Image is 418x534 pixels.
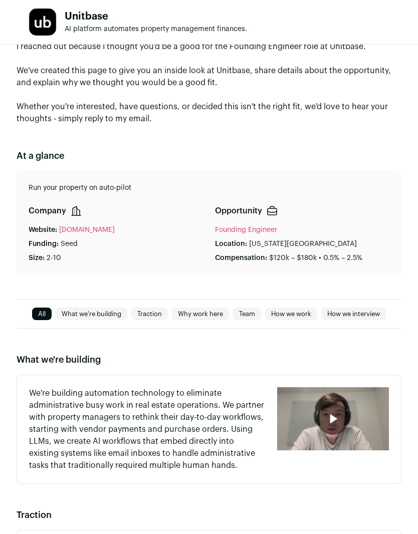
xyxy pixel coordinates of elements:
[56,308,127,320] a: What we're building
[47,253,61,263] p: 2-10
[172,308,229,320] a: Why work here
[215,253,267,263] p: Compensation:
[233,308,261,320] a: Team
[29,239,59,249] p: Funding:
[215,239,247,249] p: Location:
[215,205,262,217] p: Opportunity
[29,205,66,217] p: Company
[265,308,317,320] a: How we work
[29,9,56,36] img: 507c7f162ae9245119f00bf8e57d82b875e7de5137840b21884cd0bcbfa05bfc.jpg
[29,387,265,471] p: We're building automation technology to eliminate administrative busy work in real estate operati...
[249,239,357,249] p: [US_STATE][GEOGRAPHIC_DATA]
[61,239,78,249] p: Seed
[131,308,168,320] a: Traction
[29,183,389,193] p: Run your property on auto-pilot
[17,353,401,367] h2: What we're building
[17,149,401,163] h2: At a glance
[321,308,386,320] a: How we interview
[32,308,52,320] a: All
[269,253,362,263] p: $120k – $180k • 0.5% – 2.5%
[17,508,401,522] h2: Traction
[29,225,57,235] p: Website:
[59,225,115,235] a: [DOMAIN_NAME]
[17,41,401,125] p: I reached out because I thought you'd be a good for the Founding Engineer role at Unitbase. We've...
[215,226,277,233] a: Founding Engineer
[65,26,247,33] span: AI platform automates property management finances.
[65,12,247,22] h1: Unitbase
[29,253,45,263] p: Size:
